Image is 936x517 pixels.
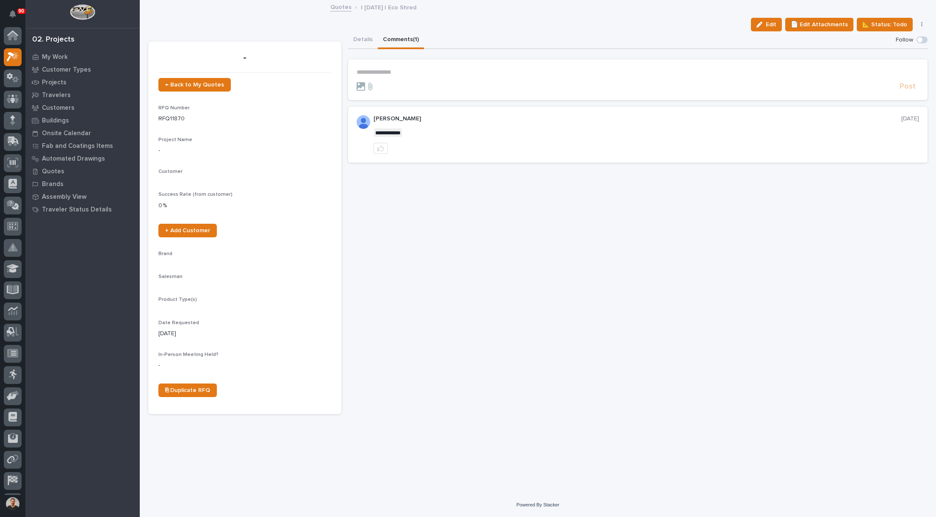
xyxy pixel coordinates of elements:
span: ⎘ Duplicate RFQ [165,387,210,393]
a: ⎘ Duplicate RFQ [158,384,217,397]
a: Customer Types [25,63,140,76]
p: Fab and Coatings Items [42,142,113,150]
span: Salesman [158,274,183,279]
p: Automated Drawings [42,155,105,163]
span: Edit [766,21,776,28]
button: users-avatar [4,495,22,513]
a: Projects [25,76,140,89]
a: ← Back to My Quotes [158,78,231,92]
p: Customers [42,104,75,112]
p: - [158,361,331,370]
span: + Add Customer [165,228,210,233]
p: [DATE] [901,115,919,122]
span: Customer [158,169,183,174]
p: [PERSON_NAME] [374,115,901,122]
span: Product Type(s) [158,297,197,302]
p: Follow [896,36,913,44]
span: Post [900,82,916,92]
a: Automated Drawings [25,152,140,165]
a: Quotes [330,2,352,11]
p: Buildings [42,117,69,125]
img: Workspace Logo [70,4,95,20]
span: 📐 Status: Todo [862,19,907,30]
span: Brand [158,251,172,256]
span: Project Name [158,137,192,142]
a: Traveler Status Details [25,203,140,216]
p: - [158,146,331,155]
button: 📐 Status: Todo [857,18,913,31]
p: Brands [42,181,64,188]
a: Powered By Stacker [516,502,559,507]
span: Success Rate (from customer) [158,192,233,197]
p: Customer Types [42,66,91,74]
div: 02. Projects [32,35,75,44]
a: Customers [25,101,140,114]
a: Onsite Calendar [25,127,140,139]
a: Assembly View [25,190,140,203]
a: + Add Customer [158,224,217,237]
a: Brands [25,178,140,190]
span: ← Back to My Quotes [165,82,224,88]
p: - [158,52,331,64]
a: Fab and Coatings Items [25,139,140,152]
p: Assembly View [42,193,86,201]
button: like this post [374,143,388,154]
a: My Work [25,50,140,63]
button: Post [896,82,919,92]
span: 📄 Edit Attachments [791,19,848,30]
span: RFQ Number [158,106,190,111]
a: Travelers [25,89,140,101]
p: 90 [19,8,24,14]
p: Travelers [42,92,71,99]
button: 📄 Edit Attachments [785,18,853,31]
button: Comments (1) [378,31,424,49]
a: Quotes [25,165,140,178]
p: | [DATE] | Eco Shred [361,2,416,11]
img: ALV-UjVK11pvv0JrxM8bNkTQWfv4xnZ85s03ZHtFT3xxB8qVTUjtPHO-DWWZTEdA35mZI6sUjE79Qfstu9ANu_EFnWHbkWd3s... [357,115,370,129]
div: Notifications90 [11,10,22,24]
p: RFQ11870 [158,114,331,123]
button: Details [348,31,378,49]
p: Onsite Calendar [42,130,91,137]
span: Date Requested [158,320,199,325]
p: Traveler Status Details [42,206,112,214]
p: Projects [42,79,66,86]
span: In-Person Meeting Held? [158,352,219,357]
p: My Work [42,53,68,61]
p: Quotes [42,168,64,175]
button: Notifications [4,5,22,23]
p: [DATE] [158,329,331,338]
button: Edit [751,18,782,31]
p: 0 % [158,201,331,210]
a: Buildings [25,114,140,127]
